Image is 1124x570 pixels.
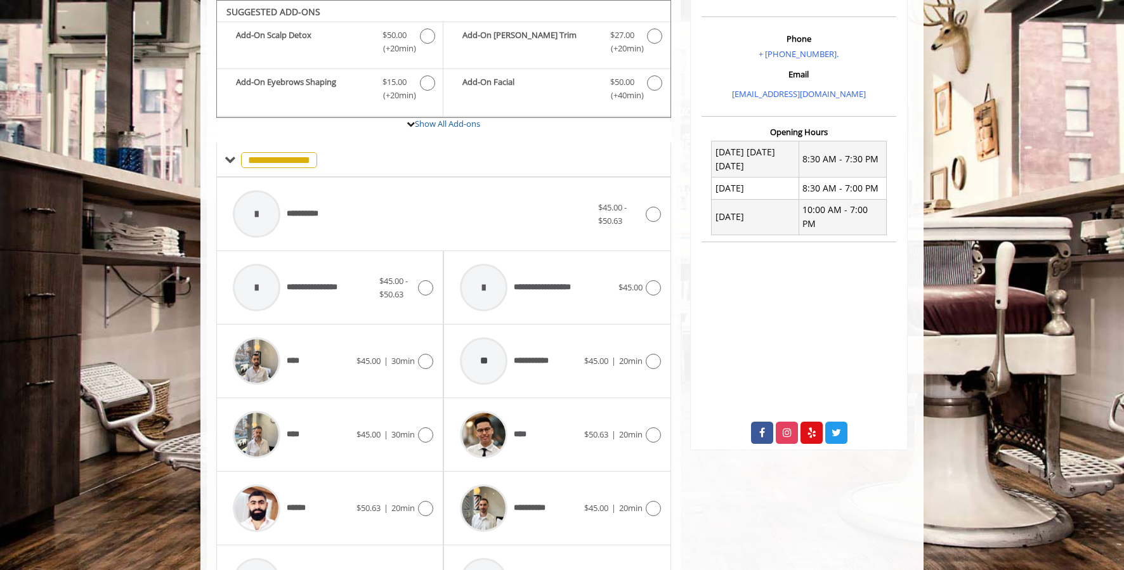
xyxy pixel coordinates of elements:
span: 20min [619,502,643,514]
span: $45.00 [584,502,608,514]
span: | [384,502,388,514]
a: Show All Add-ons [415,118,480,129]
span: | [384,429,388,440]
h3: Email [705,70,893,79]
label: Add-On Beard Trim [450,29,663,58]
td: 10:00 AM - 7:00 PM [799,199,886,235]
span: (+40min ) [603,89,641,102]
span: (+20min ) [603,42,641,55]
td: 8:30 AM - 7:30 PM [799,141,886,178]
b: Add-On Facial [462,75,597,102]
span: | [611,355,616,366]
span: 30min [391,429,415,440]
span: $45.00 [356,429,381,440]
label: Add-On Eyebrows Shaping [223,75,436,105]
span: $15.00 [382,75,407,89]
span: $50.63 [584,429,608,440]
b: Add-On Eyebrows Shaping [236,75,370,102]
span: $45.00 - $50.63 [379,275,408,300]
span: (+20min ) [376,89,414,102]
span: 20min [619,355,643,366]
span: | [384,355,388,366]
span: | [611,429,616,440]
span: $50.00 [610,75,634,89]
span: $50.63 [356,502,381,514]
label: Add-On Facial [450,75,663,105]
td: [DATE] [712,178,799,199]
span: $45.00 [618,282,643,293]
span: | [611,502,616,514]
span: $45.00 [356,355,381,366]
b: Add-On Scalp Detox [236,29,370,55]
td: [DATE] [712,199,799,235]
td: [DATE] [DATE] [DATE] [712,141,799,178]
h3: Opening Hours [702,127,896,136]
span: $50.00 [382,29,407,42]
span: 20min [391,502,415,514]
span: 20min [619,429,643,440]
h3: Phone [705,34,893,43]
span: (+20min ) [376,42,414,55]
a: [EMAIL_ADDRESS][DOMAIN_NAME] [732,88,866,100]
label: Add-On Scalp Detox [223,29,436,58]
b: Add-On [PERSON_NAME] Trim [462,29,597,55]
span: 30min [391,355,415,366]
span: $27.00 [610,29,634,42]
a: + [PHONE_NUMBER]. [759,48,839,60]
td: 8:30 AM - 7:00 PM [799,178,886,199]
span: $45.00 [584,355,608,366]
b: SUGGESTED ADD-ONS [226,6,320,18]
span: $45.00 - $50.63 [598,202,627,226]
